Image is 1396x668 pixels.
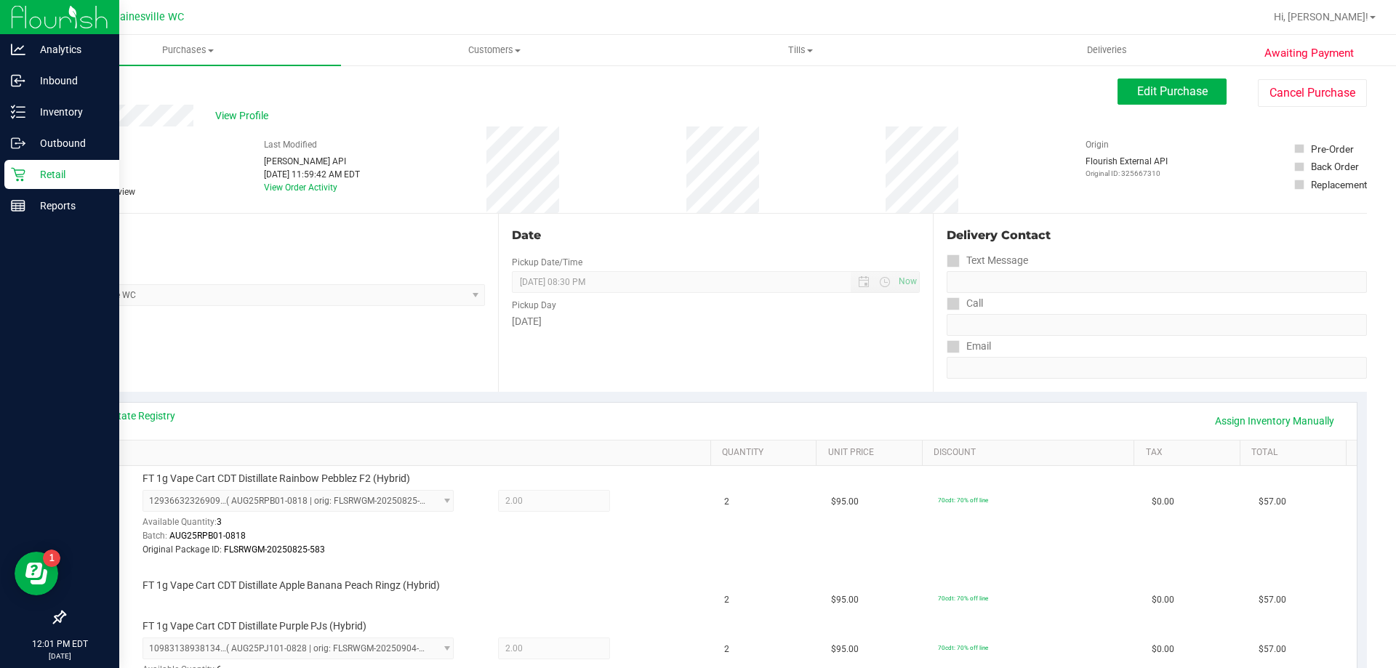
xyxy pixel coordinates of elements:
[722,447,811,459] a: Quantity
[828,447,917,459] a: Unit Price
[88,409,175,423] a: View State Registry
[1067,44,1147,57] span: Deliveries
[113,11,184,23] span: Gainesville WC
[947,271,1367,293] input: Format: (999) 999-9999
[1086,168,1168,179] p: Original ID: 325667310
[35,35,341,65] a: Purchases
[64,227,485,244] div: Location
[1264,45,1354,62] span: Awaiting Payment
[143,619,366,633] span: FT 1g Vape Cart CDT Distillate Purple PJs (Hybrid)
[1311,177,1367,192] div: Replacement
[341,35,647,65] a: Customers
[264,182,337,193] a: View Order Activity
[25,72,113,89] p: Inbound
[169,531,246,541] span: AUG25RPB01-0818
[938,644,988,651] span: 70cdt: 70% off line
[512,256,582,269] label: Pickup Date/Time
[1259,593,1286,607] span: $57.00
[938,595,988,602] span: 70cdt: 70% off line
[648,44,952,57] span: Tills
[1258,79,1367,107] button: Cancel Purchase
[947,293,983,314] label: Call
[143,531,167,541] span: Batch:
[724,593,729,607] span: 2
[86,447,705,459] a: SKU
[647,35,953,65] a: Tills
[25,134,113,152] p: Outbound
[512,314,919,329] div: [DATE]
[1152,495,1174,509] span: $0.00
[143,512,470,540] div: Available Quantity:
[11,73,25,88] inline-svg: Inbound
[11,198,25,213] inline-svg: Reports
[143,472,410,486] span: FT 1g Vape Cart CDT Distillate Rainbow Pebblez F2 (Hybrid)
[1311,159,1359,174] div: Back Order
[947,227,1367,244] div: Delivery Contact
[11,136,25,150] inline-svg: Outbound
[15,552,58,595] iframe: Resource center
[143,544,222,555] span: Original Package ID:
[934,447,1128,459] a: Discount
[1086,155,1168,179] div: Flourish External API
[1259,495,1286,509] span: $57.00
[224,544,325,555] span: FLSRWGM-20250825-583
[938,496,988,504] span: 70cdt: 70% off line
[35,44,341,57] span: Purchases
[1251,447,1340,459] a: Total
[25,166,113,183] p: Retail
[25,41,113,58] p: Analytics
[954,35,1260,65] a: Deliveries
[217,517,222,527] span: 3
[1152,593,1174,607] span: $0.00
[25,103,113,121] p: Inventory
[512,227,919,244] div: Date
[831,593,859,607] span: $95.00
[947,250,1028,271] label: Text Message
[947,336,991,357] label: Email
[11,42,25,57] inline-svg: Analytics
[1311,142,1354,156] div: Pre-Order
[11,105,25,119] inline-svg: Inventory
[512,299,556,312] label: Pickup Day
[1259,643,1286,656] span: $57.00
[1137,84,1208,98] span: Edit Purchase
[831,495,859,509] span: $95.00
[264,138,317,151] label: Last Modified
[215,108,273,124] span: View Profile
[7,651,113,661] p: [DATE]
[264,155,360,168] div: [PERSON_NAME] API
[831,643,859,656] span: $95.00
[342,44,646,57] span: Customers
[143,579,440,592] span: FT 1g Vape Cart CDT Distillate Apple Banana Peach Ringz (Hybrid)
[43,550,60,567] iframe: Resource center unread badge
[947,314,1367,336] input: Format: (999) 999-9999
[1118,79,1227,105] button: Edit Purchase
[1274,11,1368,23] span: Hi, [PERSON_NAME]!
[724,495,729,509] span: 2
[724,643,729,656] span: 2
[7,637,113,651] p: 12:01 PM EDT
[264,168,360,181] div: [DATE] 11:59:42 AM EDT
[1152,643,1174,656] span: $0.00
[11,167,25,182] inline-svg: Retail
[25,197,113,214] p: Reports
[1206,409,1344,433] a: Assign Inventory Manually
[1086,138,1109,151] label: Origin
[1146,447,1235,459] a: Tax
